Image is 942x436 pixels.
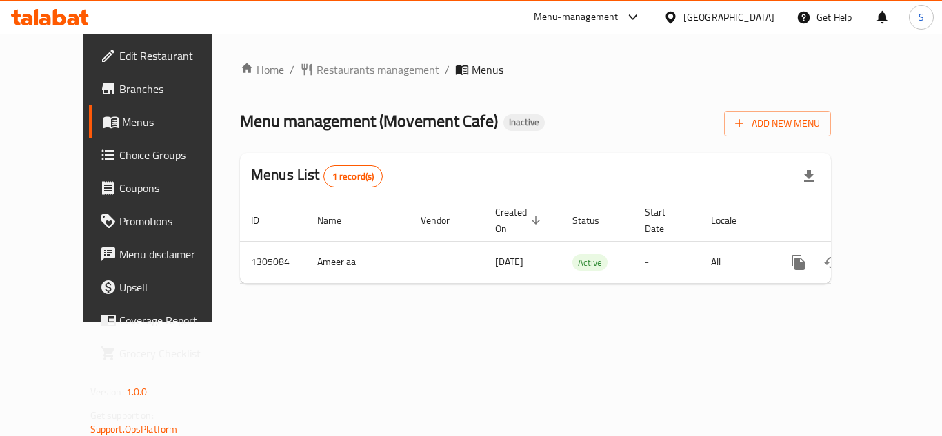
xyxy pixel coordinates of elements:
nav: breadcrumb [240,61,831,78]
span: Branches [119,81,230,97]
span: Menus [472,61,503,78]
div: Active [572,254,608,271]
td: All [700,241,771,283]
div: [GEOGRAPHIC_DATA] [683,10,774,25]
span: Grocery Checklist [119,345,230,362]
span: Coverage Report [119,312,230,329]
span: 1.0.0 [126,383,148,401]
a: Edit Restaurant [89,39,241,72]
span: Menus [122,114,230,130]
span: Restaurants management [317,61,439,78]
span: Edit Restaurant [119,48,230,64]
span: Menu disclaimer [119,246,230,262]
th: Actions [771,200,925,242]
span: Upsell [119,279,230,295]
a: Menus [89,105,241,138]
button: more [782,246,815,279]
span: 1 record(s) [324,170,383,183]
div: Export file [792,160,825,193]
span: ID [251,212,277,229]
span: Choice Groups [119,147,230,163]
a: Home [240,61,284,78]
span: Locale [711,212,754,229]
div: Menu-management [534,9,619,25]
span: Menu management ( Movement Cafe ) [240,105,498,136]
a: Promotions [89,205,241,238]
span: Active [572,255,608,271]
span: Status [572,212,617,229]
table: enhanced table [240,200,925,284]
span: Coupons [119,180,230,196]
span: S [919,10,924,25]
a: Grocery Checklist [89,337,241,370]
li: / [445,61,450,78]
a: Coverage Report [89,304,241,337]
h2: Menus List [251,165,383,187]
a: Upsell [89,271,241,304]
span: Created On [495,204,545,237]
li: / [290,61,294,78]
div: Total records count [323,165,383,187]
span: Start Date [645,204,683,237]
span: Inactive [503,116,545,128]
div: Inactive [503,114,545,131]
span: Name [317,212,359,229]
a: Branches [89,72,241,105]
a: Choice Groups [89,138,241,172]
button: Add New Menu [724,111,831,136]
button: Change Status [815,246,848,279]
span: Promotions [119,213,230,229]
span: Version: [90,383,124,401]
td: Ameer aa [306,241,410,283]
a: Menu disclaimer [89,238,241,271]
span: Vendor [421,212,468,229]
span: [DATE] [495,253,523,271]
td: 1305084 [240,241,306,283]
span: Add New Menu [735,115,820,132]
td: - [634,241,700,283]
a: Coupons [89,172,241,205]
a: Restaurants management [300,61,439,78]
span: Get support on: [90,406,154,424]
